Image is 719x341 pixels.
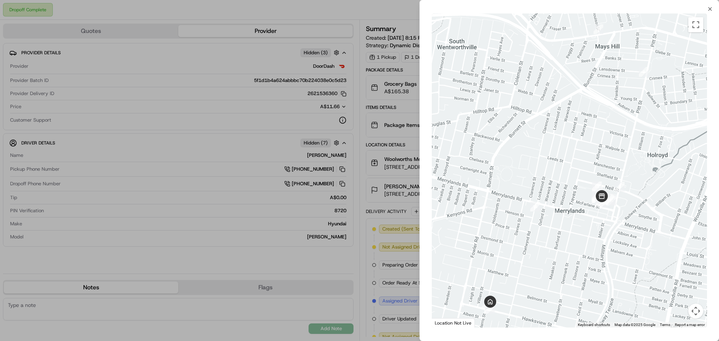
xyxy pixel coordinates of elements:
[598,198,608,208] div: 9
[660,323,670,327] a: Terms (opens in new tab)
[675,323,705,327] a: Report a map error
[604,195,614,205] div: 11
[594,24,603,34] div: 2
[592,182,602,191] div: 15
[578,322,610,328] button: Keyboard shortcuts
[688,304,703,319] button: Map camera controls
[592,193,601,203] div: 13
[688,17,703,32] button: Toggle fullscreen view
[485,304,495,314] div: 18
[596,197,606,206] div: 8
[432,318,475,328] div: Location Not Live
[603,194,613,204] div: 6
[592,191,601,201] div: 14
[639,67,649,77] div: 3
[434,318,458,328] a: Open this area in Google Maps (opens a new window)
[606,196,616,205] div: 10
[615,182,625,192] div: 4
[592,194,602,203] div: 12
[593,186,603,196] div: 5
[530,202,540,211] div: 16
[482,300,491,310] div: 17
[615,323,655,327] span: Map data ©2025 Google
[434,318,458,328] img: Google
